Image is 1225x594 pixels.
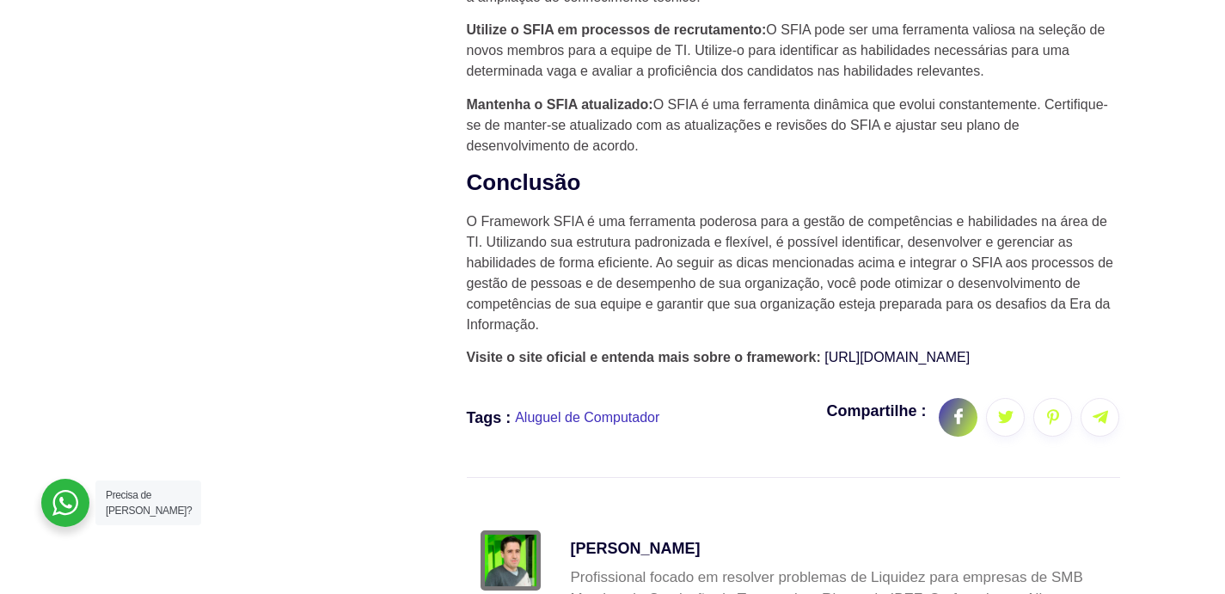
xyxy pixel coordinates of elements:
a: social-share [986,398,1025,437]
span: Precisa de [PERSON_NAME]? [106,489,192,517]
p: O SFIA é uma ferramenta dinâmica que evolui constantemente. Certifique-se de manter-se atualizado... [467,95,1120,156]
h5: [PERSON_NAME] [571,537,1106,560]
div: Tags : [467,407,511,430]
a: [URL][DOMAIN_NAME] [824,350,970,364]
strong: Mantenha o SFIA atualizado: [467,97,653,112]
strong: Visite o site oficial e entenda mais sobre o framework: [467,350,821,364]
span: Aluguel de Computador [515,407,659,428]
h2: Conclusão [467,168,1120,198]
p: O SFIA pode ser uma ferramenta valiosa na seleção de novos membros para a equipe de TI. Utilize-o... [467,20,1120,82]
strong: Utilize o SFIA em processos de recrutamento: [467,22,767,37]
a: social-share [1033,398,1072,437]
iframe: Chat Widget [1139,511,1225,594]
img: Foto de Francisco Carmuega [481,530,541,591]
a: social-share [939,398,977,437]
p: Compartilhe : [826,400,926,423]
a: social-share [1081,398,1119,437]
p: O Framework SFIA é uma ferramenta poderosa para a gestão de competências e habilidades na área de... [467,211,1120,335]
